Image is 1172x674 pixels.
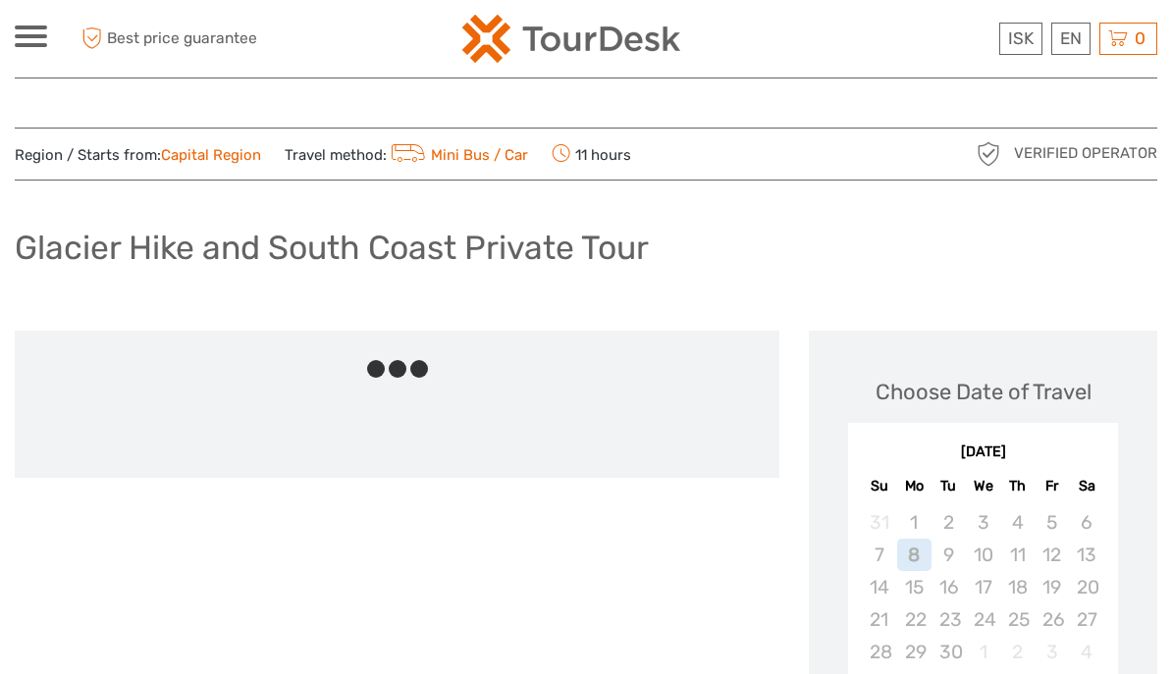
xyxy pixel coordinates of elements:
div: Not available Friday, September 5th, 2025 [1035,506,1069,539]
div: Su [862,473,896,499]
div: Not available Tuesday, September 23rd, 2025 [932,603,966,636]
a: Mini Bus / Car [387,146,528,164]
div: Fr [1035,473,1069,499]
span: Verified Operator [1014,143,1157,164]
div: Not available Wednesday, September 3rd, 2025 [966,506,1000,539]
div: EN [1051,23,1091,55]
div: Not available Monday, September 8th, 2025 [897,539,932,571]
div: Not available Friday, September 12th, 2025 [1035,539,1069,571]
div: Not available Saturday, September 13th, 2025 [1069,539,1103,571]
img: 120-15d4194f-c635-41b9-a512-a3cb382bfb57_logo_small.png [462,15,680,63]
div: Not available Wednesday, September 17th, 2025 [966,571,1000,603]
div: Not available Tuesday, September 9th, 2025 [932,539,966,571]
div: Not available Tuesday, September 16th, 2025 [932,571,966,603]
span: 11 hours [552,140,631,168]
div: Not available Thursday, October 2nd, 2025 [1000,636,1035,668]
h1: Glacier Hike and South Coast Private Tour [15,228,649,268]
div: Not available Thursday, September 25th, 2025 [1000,603,1035,636]
span: ISK [1008,28,1034,48]
div: Not available Friday, October 3rd, 2025 [1035,636,1069,668]
div: Not available Sunday, September 21st, 2025 [862,603,896,636]
div: Not available Wednesday, September 10th, 2025 [966,539,1000,571]
div: Not available Monday, September 29th, 2025 [897,636,932,668]
div: Not available Sunday, September 7th, 2025 [862,539,896,571]
div: Not available Monday, September 15th, 2025 [897,571,932,603]
div: Tu [932,473,966,499]
div: Not available Wednesday, October 1st, 2025 [966,636,1000,668]
div: Sa [1069,473,1103,499]
div: Not available Saturday, September 20th, 2025 [1069,571,1103,603]
div: Not available Thursday, September 4th, 2025 [1000,506,1035,539]
div: Not available Sunday, August 31st, 2025 [862,506,896,539]
div: [DATE] [848,442,1118,463]
div: Not available Saturday, September 27th, 2025 [1069,603,1103,636]
a: Capital Region [161,146,261,164]
div: Not available Friday, September 19th, 2025 [1035,571,1069,603]
div: We [966,473,1000,499]
span: Travel method: [285,140,528,168]
div: Th [1000,473,1035,499]
img: verified_operator_grey_128.png [973,138,1004,170]
div: Choose Date of Travel [876,377,1092,407]
div: Not available Saturday, October 4th, 2025 [1069,636,1103,668]
div: Mo [897,473,932,499]
div: Not available Saturday, September 6th, 2025 [1069,506,1103,539]
div: Not available Thursday, September 18th, 2025 [1000,571,1035,603]
div: Not available Monday, September 22nd, 2025 [897,603,932,636]
span: Best price guarantee [77,23,300,55]
div: Not available Tuesday, September 30th, 2025 [932,636,966,668]
div: Not available Thursday, September 11th, 2025 [1000,539,1035,571]
div: Not available Friday, September 26th, 2025 [1035,603,1069,636]
span: 0 [1132,28,1148,48]
div: Not available Sunday, September 28th, 2025 [862,636,896,668]
span: Region / Starts from: [15,145,261,166]
div: Not available Wednesday, September 24th, 2025 [966,603,1000,636]
div: Not available Monday, September 1st, 2025 [897,506,932,539]
div: Not available Sunday, September 14th, 2025 [862,571,896,603]
div: Not available Tuesday, September 2nd, 2025 [932,506,966,539]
